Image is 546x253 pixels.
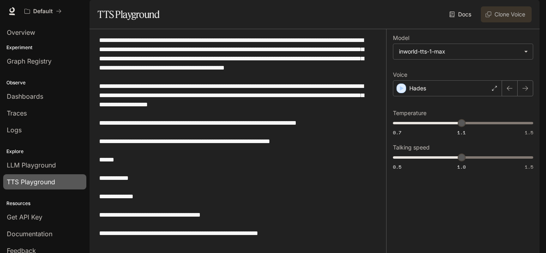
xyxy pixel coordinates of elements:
[399,48,520,56] div: inworld-tts-1-max
[98,6,159,22] h1: TTS Playground
[393,129,401,136] span: 0.7
[33,8,53,15] p: Default
[457,163,466,170] span: 1.0
[393,72,407,78] p: Voice
[481,6,532,22] button: Clone Voice
[393,44,533,59] div: inworld-tts-1-max
[21,3,65,19] button: All workspaces
[457,129,466,136] span: 1.1
[393,163,401,170] span: 0.5
[525,129,533,136] span: 1.5
[393,110,426,116] p: Temperature
[409,84,426,92] p: Hades
[448,6,474,22] a: Docs
[393,35,409,41] p: Model
[393,145,430,150] p: Talking speed
[525,163,533,170] span: 1.5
